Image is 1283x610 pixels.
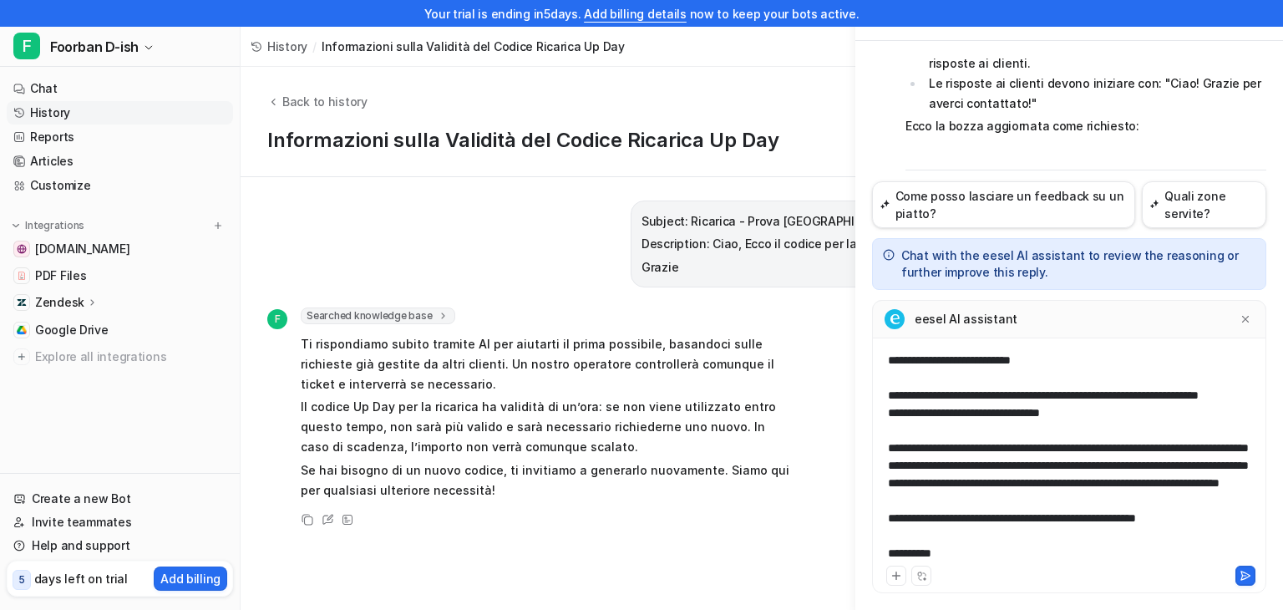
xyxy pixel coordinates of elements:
[35,343,226,370] span: Explore all integrations
[7,77,233,100] a: Chat
[267,309,287,329] span: F
[7,217,89,234] button: Integrations
[17,297,27,308] img: Zendesk
[50,35,139,58] span: Foorban D-ish
[924,74,1266,114] li: Le risposte ai clienti devono iniziare con: "Ciao! Grazie per averci contattato!"
[154,567,227,591] button: Add billing
[13,33,40,59] span: F
[17,271,27,281] img: PDF Files
[7,534,233,557] a: Help and support
[251,38,307,55] a: History
[7,174,233,197] a: Customize
[301,397,789,457] p: Il codice Up Day per la ricarica ha validità di un’ora: se non viene utilizzato entro questo temp...
[212,220,224,231] img: menu_add.svg
[34,570,128,587] p: days left on trial
[7,150,233,173] a: Articles
[301,334,789,394] p: Ti rispondiamo subito tramite AI per aiutarti il prima possibile, basandoci sulle richieste già g...
[872,181,1135,228] button: Come posso lasciare un feedback su un piatto?
[267,93,368,110] button: Back to history
[7,345,233,369] a: Explore all integrations
[17,325,27,335] img: Google Drive
[905,116,1266,136] p: Ecco la bozza aggiornata come richiesto:
[301,308,455,324] span: Searched knowledge base
[35,322,109,338] span: Google Drive
[641,234,995,254] p: Description: Ciao, Ecco il codice per la ricarica Up Day: 039548
[10,220,22,231] img: expand menu
[35,267,86,284] span: PDF Files
[7,264,233,287] a: PDF FilesPDF Files
[641,257,995,277] p: Grazie
[25,219,84,232] p: Integrations
[7,511,233,534] a: Invite teammates
[584,7,687,21] a: Add billing details
[915,311,1017,328] p: eesel AI assistant
[35,294,84,311] p: Zendesk
[267,129,1006,153] h1: Informazioni sulla Validità del Codice Ricarica Up Day
[17,244,27,254] img: www.foorban.com
[7,318,233,342] a: Google DriveGoogle Drive
[7,101,233,125] a: History
[7,487,233,511] a: Create a new Bot
[322,38,625,55] span: Informazioni sulla Validità del Codice Ricarica Up Day
[641,211,995,231] p: Subject: Ricarica - Prova [GEOGRAPHIC_DATA]
[13,348,30,365] img: explore all integrations
[1142,181,1266,228] button: Quali zone servite?
[301,460,789,501] p: Se hai bisogno di un nuovo codice, ti invitiamo a generarlo nuovamente. Siamo qui per qualsiasi u...
[35,241,129,257] span: [DOMAIN_NAME]
[312,38,317,55] span: /
[7,237,233,261] a: www.foorban.com[DOMAIN_NAME]
[901,247,1255,281] p: Chat with the eesel AI assistant to review the reasoning or further improve this reply.
[18,572,25,587] p: 5
[282,93,368,110] span: Back to history
[267,38,307,55] span: History
[160,570,221,587] p: Add billing
[7,125,233,149] a: Reports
